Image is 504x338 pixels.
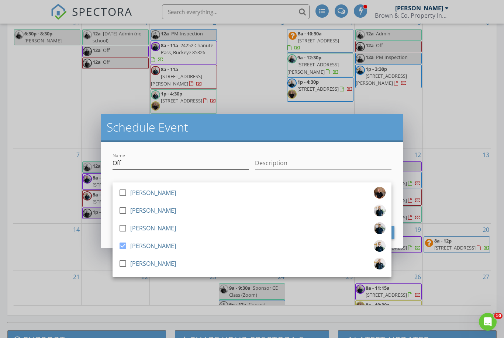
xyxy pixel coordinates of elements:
[374,205,386,216] img: 6.png
[374,240,386,252] img: untitled_design.png
[107,120,397,135] h2: Schedule Event
[374,258,386,269] img: 2.png
[374,187,386,199] img: img_6484.jpeg
[130,222,176,234] div: [PERSON_NAME]
[494,313,503,319] span: 10
[374,222,386,234] img: 4.png
[130,187,176,199] div: [PERSON_NAME]
[130,205,176,216] div: [PERSON_NAME]
[479,313,497,331] iframe: Intercom live chat
[130,240,176,252] div: [PERSON_NAME]
[130,258,176,269] div: [PERSON_NAME]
